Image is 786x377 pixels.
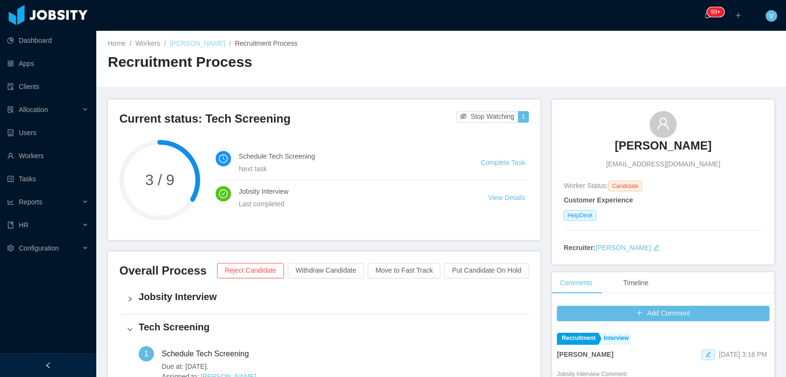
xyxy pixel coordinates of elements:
a: icon: robotUsers [7,123,89,142]
button: Reject Candidate [217,263,284,278]
button: Move to Fast Track [368,263,440,278]
i: icon: edit [653,244,660,251]
button: icon: plusAdd Comment [557,306,770,321]
span: HelpDesk [564,210,596,221]
span: Candidate [608,181,643,191]
button: icon: eye-invisibleStop Watching [456,111,518,123]
h4: Jobsity Interview [139,290,521,303]
i: icon: clock-circle [219,154,228,163]
a: View Details [489,194,526,201]
h3: [PERSON_NAME] [615,138,711,153]
i: icon: bell [704,12,711,19]
a: Interview [599,333,631,345]
button: Put Candidate On Hold [444,263,529,278]
a: Recruitment [557,333,598,345]
span: [DATE] 3:16 PM [719,351,767,358]
div: Comments [552,272,600,294]
i: icon: right [127,327,133,332]
a: [PERSON_NAME] [170,39,225,47]
h4: Jobsity Interview [239,186,465,197]
h3: Overall Process [119,263,217,278]
div: Last completed [239,199,465,209]
span: Allocation [19,106,48,113]
h4: Schedule Tech Screening [239,151,458,162]
h4: Tech Screening [139,320,521,334]
i: icon: book [7,222,14,228]
a: [PERSON_NAME] [595,244,651,251]
button: Withdraw Candidate [288,263,364,278]
span: 1 [144,350,149,358]
h3: Current status: Tech Screening [119,111,456,126]
i: icon: line-chart [7,199,14,205]
i: icon: check-circle [219,189,228,198]
div: Timeline [616,272,656,294]
strong: Customer Experience [564,196,633,204]
span: Worker Status: [564,182,608,189]
a: icon: appstoreApps [7,54,89,73]
strong: [PERSON_NAME] [557,351,613,358]
sup: 352 [707,7,724,17]
i: icon: edit [706,352,711,357]
span: / [229,39,231,47]
a: icon: profileTasks [7,169,89,188]
i: icon: setting [7,245,14,251]
span: 3 / 9 [119,173,200,188]
span: Configuration [19,244,59,252]
span: HR [19,221,28,229]
span: / [129,39,131,47]
div: icon: rightJobsity Interview [119,284,529,314]
a: icon: userWorkers [7,146,89,165]
strong: Recruiter: [564,244,595,251]
i: icon: user [657,117,670,130]
a: Home [108,39,126,47]
div: Next task [239,163,458,174]
span: Due at: [DATE]. [162,362,324,372]
a: icon: pie-chartDashboard [7,31,89,50]
span: [EMAIL_ADDRESS][DOMAIN_NAME] [606,159,721,169]
div: icon: rightTech Screening [119,314,529,344]
span: V [769,10,773,22]
span: / [164,39,166,47]
h2: Recruitment Process [108,52,441,72]
a: Complete Task [481,159,525,166]
i: icon: right [127,296,133,302]
a: Workers [135,39,160,47]
a: [PERSON_NAME] [615,138,711,159]
div: Schedule Tech Screening [162,346,257,362]
span: Recruitment Process [235,39,297,47]
i: icon: solution [7,106,14,113]
span: Reports [19,198,42,206]
button: 1 [518,111,529,123]
a: icon: auditClients [7,77,89,96]
i: icon: plus [735,12,742,19]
